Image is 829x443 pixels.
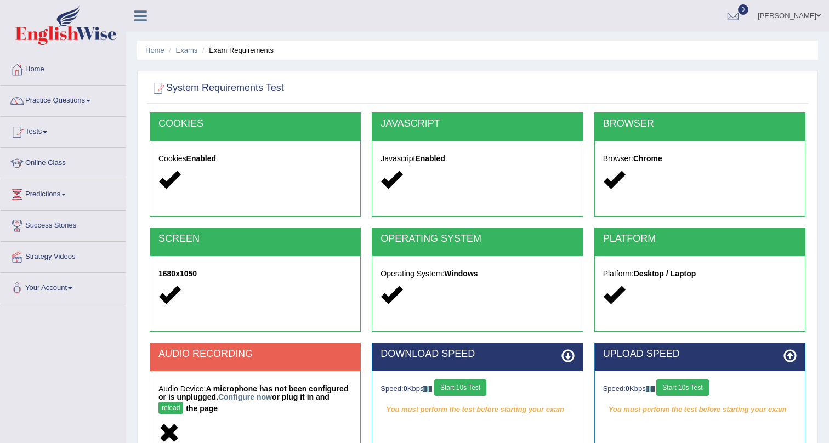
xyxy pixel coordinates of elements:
[158,402,183,414] button: reload
[158,118,352,129] h2: COOKIES
[158,349,352,360] h2: AUDIO RECORDING
[603,118,797,129] h2: BROWSER
[603,401,797,418] em: You must perform the test before starting your exam
[381,349,574,360] h2: DOWNLOAD SPEED
[150,80,284,96] h2: System Requirements Test
[738,4,749,15] span: 0
[1,273,126,300] a: Your Account
[603,234,797,245] h2: PLATFORM
[404,384,407,393] strong: 0
[381,118,574,129] h2: JAVASCRIPT
[1,242,126,269] a: Strategy Videos
[381,234,574,245] h2: OPERATING SYSTEM
[158,269,197,278] strong: 1680x1050
[1,211,126,238] a: Success Stories
[1,179,126,207] a: Predictions
[415,154,445,163] strong: Enabled
[656,379,708,396] button: Start 10s Test
[381,270,574,278] h5: Operating System:
[158,155,352,163] h5: Cookies
[381,379,574,399] div: Speed: Kbps
[626,384,629,393] strong: 0
[1,86,126,113] a: Practice Questions
[158,384,348,413] strong: A microphone has not been configured or is unplugged. or plug it in and the page
[1,54,126,82] a: Home
[1,117,126,144] a: Tests
[633,154,662,163] strong: Chrome
[603,270,797,278] h5: Platform:
[381,155,574,163] h5: Javascript
[158,234,352,245] h2: SCREEN
[603,349,797,360] h2: UPLOAD SPEED
[176,46,198,54] a: Exams
[145,46,164,54] a: Home
[423,386,432,392] img: ajax-loader-fb-connection.gif
[434,379,486,396] button: Start 10s Test
[603,379,797,399] div: Speed: Kbps
[1,148,126,175] a: Online Class
[444,269,478,278] strong: Windows
[603,155,797,163] h5: Browser:
[218,393,272,401] a: Configure now
[646,386,655,392] img: ajax-loader-fb-connection.gif
[381,401,574,418] em: You must perform the test before starting your exam
[200,45,274,55] li: Exam Requirements
[186,154,216,163] strong: Enabled
[634,269,696,278] strong: Desktop / Laptop
[158,385,352,417] h5: Audio Device:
